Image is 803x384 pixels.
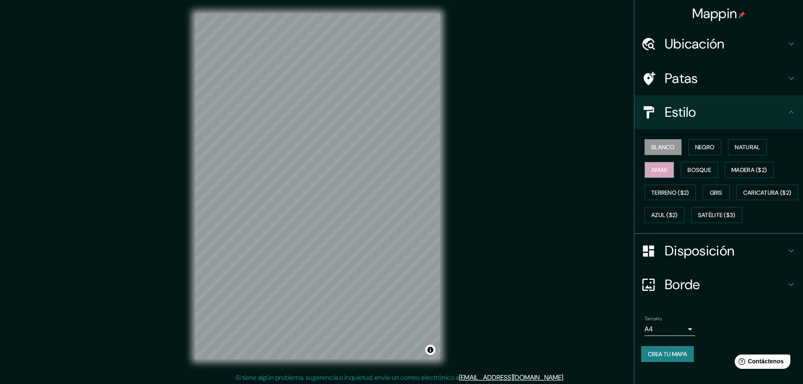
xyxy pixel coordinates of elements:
font: Blanco [651,143,675,151]
font: . [564,373,566,382]
font: Terreno ($2) [651,189,689,196]
font: Natural [735,143,760,151]
button: Amar [645,162,674,178]
button: Natural [728,139,767,155]
button: Bosque [681,162,718,178]
font: Amar [651,166,667,174]
iframe: Lanzador de widgets de ayuda [728,351,794,375]
font: Estilo [665,103,696,121]
font: Negro [695,143,715,151]
div: Estilo [634,95,803,129]
font: Caricatura ($2) [743,189,792,196]
img: pin-icon.png [739,11,745,18]
font: Si tiene algún problema, sugerencia o inquietud, envíe un correo electrónico a [236,373,459,382]
font: Bosque [688,166,711,174]
font: Gris [710,189,722,196]
font: Ubicación [665,35,725,53]
button: Gris [703,185,730,201]
div: Patas [634,62,803,95]
font: Mappin [692,5,737,22]
div: A4 [645,322,695,336]
button: Madera ($2) [725,162,773,178]
a: [EMAIL_ADDRESS][DOMAIN_NAME] [459,373,563,382]
div: Disposición [634,234,803,268]
font: Disposición [665,242,734,260]
button: Terreno ($2) [645,185,696,201]
button: Negro [688,139,722,155]
font: . [566,373,567,382]
button: Activar o desactivar atribución [425,345,435,355]
button: Crea tu mapa [641,346,694,362]
button: Blanco [645,139,682,155]
div: Borde [634,268,803,301]
font: Satélite ($3) [698,212,736,219]
font: Tamaño [645,315,662,322]
button: Satélite ($3) [691,207,742,223]
font: Azul ($2) [651,212,678,219]
div: Ubicación [634,27,803,61]
font: Patas [665,70,698,87]
button: Azul ($2) [645,207,685,223]
font: A4 [645,325,653,333]
font: Madera ($2) [731,166,767,174]
font: Crea tu mapa [648,350,687,358]
button: Caricatura ($2) [736,185,798,201]
canvas: Mapa [195,13,440,359]
font: Borde [665,276,700,293]
font: . [563,373,564,382]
